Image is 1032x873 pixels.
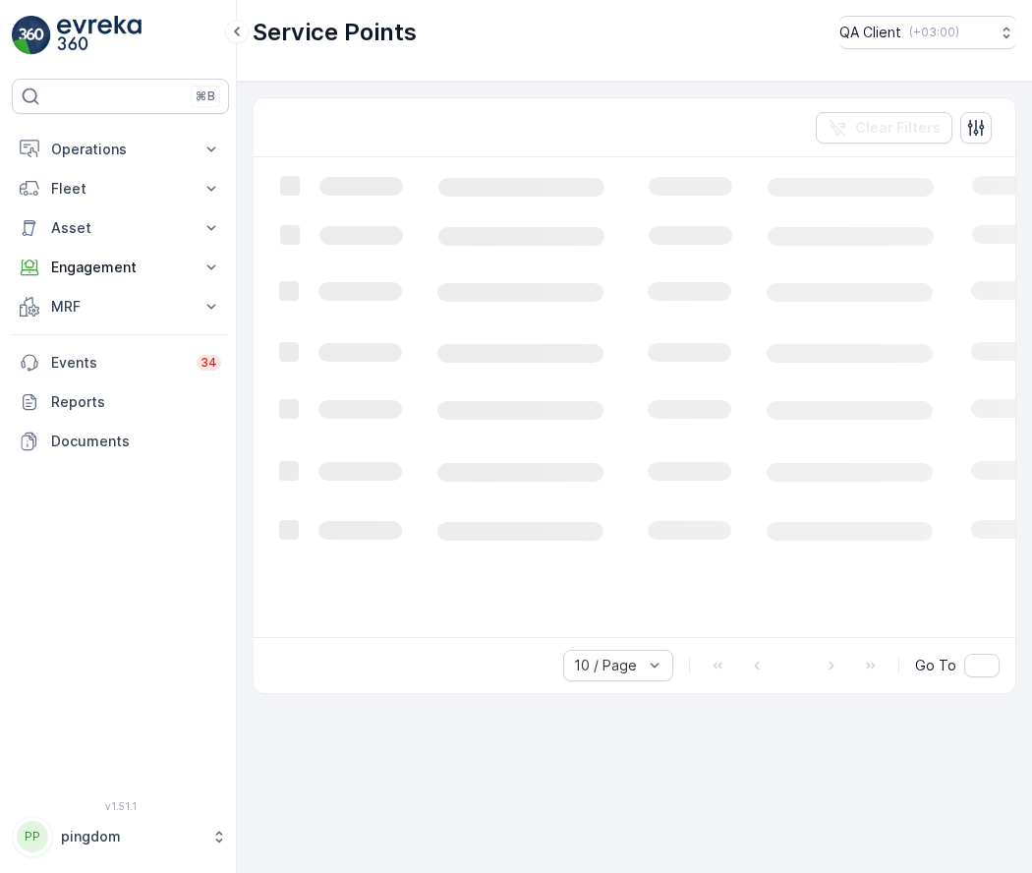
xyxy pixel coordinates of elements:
p: Documents [51,432,221,451]
a: Documents [12,422,229,461]
a: Reports [12,382,229,422]
p: ⌘B [196,88,215,104]
button: Asset [12,208,229,248]
p: Events [51,353,185,373]
p: Service Points [253,17,417,48]
button: Clear Filters [816,112,952,144]
span: v 1.51.1 [12,800,229,812]
p: Fleet [51,179,190,199]
p: Operations [51,140,190,159]
button: MRF [12,287,229,326]
p: Engagement [51,258,190,277]
button: QA Client(+03:00) [839,16,1016,49]
p: Reports [51,392,221,412]
p: pingdom [61,827,201,846]
button: Operations [12,130,229,169]
button: Fleet [12,169,229,208]
p: ( +03:00 ) [909,25,959,40]
button: PPpingdom [12,816,229,857]
p: Clear Filters [855,118,941,138]
img: logo [12,16,51,55]
p: MRF [51,297,190,317]
img: logo_light-DOdMpM7g.png [57,16,142,55]
a: Events34 [12,343,229,382]
p: Asset [51,218,190,238]
p: QA Client [839,23,901,42]
button: Engagement [12,248,229,287]
span: Go To [915,656,956,675]
div: PP [17,821,48,852]
p: 34 [201,355,217,371]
